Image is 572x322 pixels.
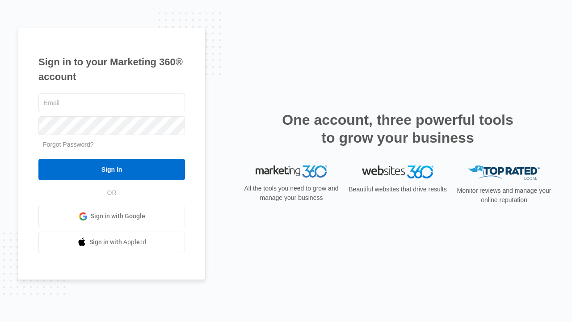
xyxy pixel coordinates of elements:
[89,237,147,247] span: Sign in with Apple Id
[101,188,123,198] span: OR
[43,141,94,148] a: Forgot Password?
[91,212,145,221] span: Sign in with Google
[362,165,433,178] img: Websites 360
[38,159,185,180] input: Sign In
[241,184,341,203] p: All the tools you need to grow and manage your business
[38,55,185,84] h1: Sign in to your Marketing 360® account
[38,232,185,253] a: Sign in with Apple Id
[454,186,554,205] p: Monitor reviews and manage your online reputation
[348,185,448,194] p: Beautiful websites that drive results
[256,165,327,178] img: Marketing 360
[38,206,185,227] a: Sign in with Google
[38,93,185,112] input: Email
[279,111,516,147] h2: One account, three powerful tools to grow your business
[468,165,540,180] img: Top Rated Local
